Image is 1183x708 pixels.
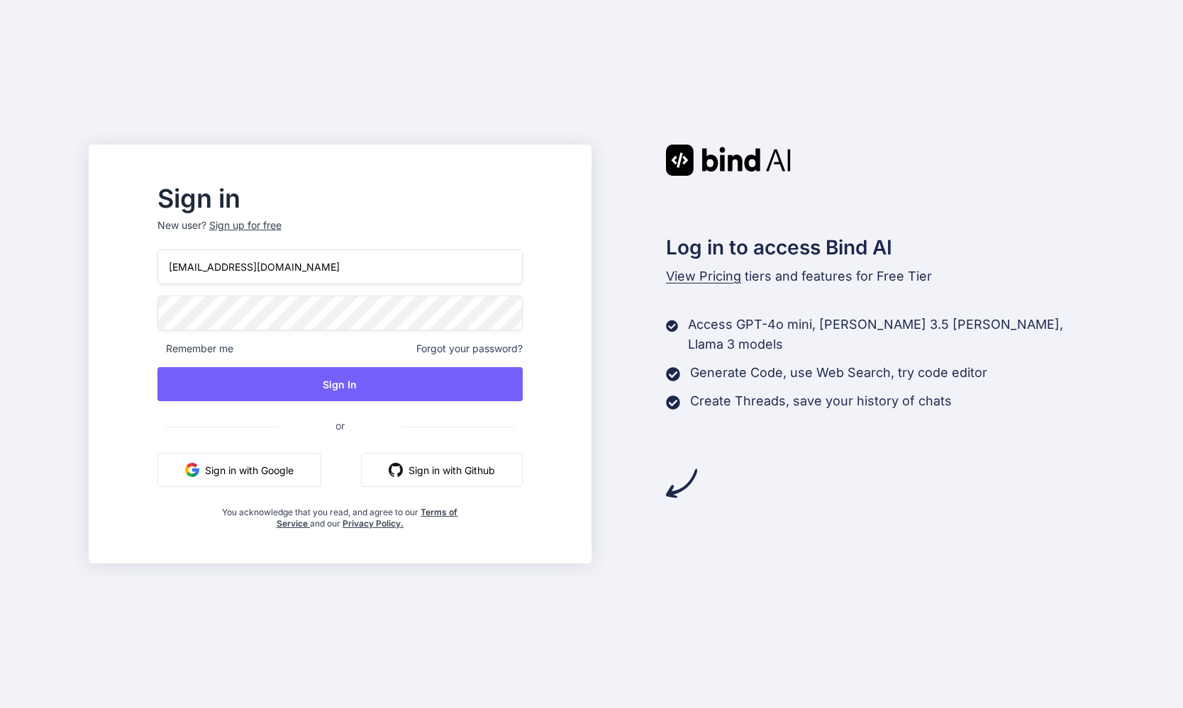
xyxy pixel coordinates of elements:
[361,453,523,487] button: Sign in with Github
[666,269,741,283] span: View Pricing
[389,463,403,477] img: github
[279,408,401,443] span: or
[666,145,791,176] img: Bind AI logo
[157,249,523,284] input: Login or Email
[416,342,523,356] span: Forgot your password?
[157,367,523,401] button: Sign In
[185,463,199,477] img: google
[157,218,523,249] p: New user?
[157,187,523,210] h2: Sign in
[343,518,404,529] a: Privacy Policy.
[209,218,282,232] div: Sign up for free
[666,468,697,499] img: arrow
[218,498,462,529] div: You acknowledge that you read, and agree to our and our
[666,232,1094,262] h2: Log in to access Bind AI
[157,342,233,356] span: Remember me
[277,507,458,529] a: Terms of Service
[157,453,321,487] button: Sign in with Google
[690,363,987,383] p: Generate Code, use Web Search, try code editor
[690,391,952,411] p: Create Threads, save your history of chats
[688,315,1094,354] p: Access GPT-4o mini, [PERSON_NAME] 3.5 [PERSON_NAME], Llama 3 models
[666,266,1094,286] p: tiers and features for Free Tier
